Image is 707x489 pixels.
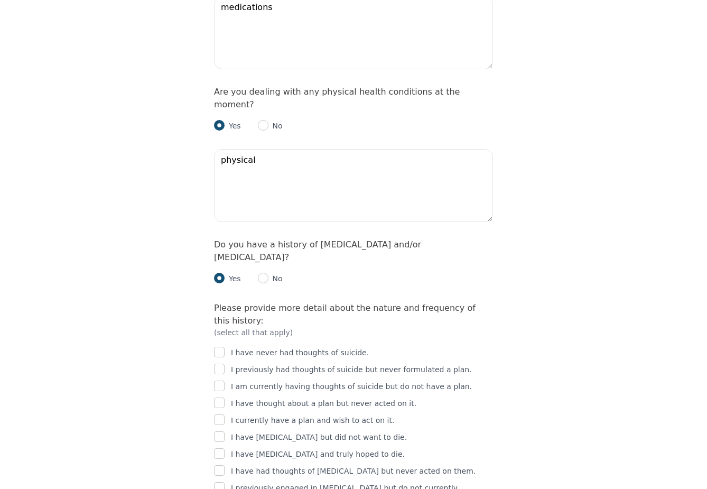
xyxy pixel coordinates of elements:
[231,363,472,376] p: I previously had thoughts of suicide but never formulated a plan.
[214,303,476,326] label: Please provide more detail about the nature and frequency of this history:
[225,121,241,131] p: Yes
[268,121,283,131] p: No
[225,273,241,284] p: Yes
[231,431,407,444] p: I have [MEDICAL_DATA] but did not want to die.
[268,273,283,284] p: No
[214,327,493,338] p: (select all that apply)
[231,465,476,477] p: I have had thoughts of [MEDICAL_DATA] but never acted on them.
[231,414,394,427] p: I currently have a plan and wish to act on it.
[231,380,472,393] p: I am currently having thoughts of suicide but do not have a plan.
[214,87,460,109] label: Are you dealing with any physical health conditions at the moment?
[231,448,405,460] p: I have [MEDICAL_DATA] and truly hoped to die.
[214,239,421,262] label: Do you have a history of [MEDICAL_DATA] and/or [MEDICAL_DATA]?
[231,397,416,410] p: I have thought about a plan but never acted on it.
[231,346,369,359] p: I have never had thoughts of suicide.
[214,149,493,222] textarea: physical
